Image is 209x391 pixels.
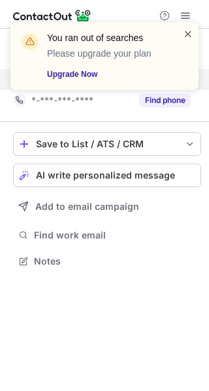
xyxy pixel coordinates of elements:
[13,8,91,23] img: ContactOut v5.3.10
[13,164,201,187] button: AI write personalized message
[35,201,139,212] span: Add to email campaign
[13,226,201,244] button: Find work email
[47,68,167,81] a: Upgrade Now
[47,47,167,60] p: Please upgrade your plan
[13,132,201,156] button: save-profile-one-click
[36,139,178,149] div: Save to List / ATS / CRM
[13,252,201,270] button: Notes
[13,195,201,218] button: Add to email campaign
[34,229,196,241] span: Find work email
[36,170,175,181] span: AI write personalized message
[34,255,196,267] span: Notes
[47,31,167,44] header: You ran out of searches
[20,31,40,52] img: warning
